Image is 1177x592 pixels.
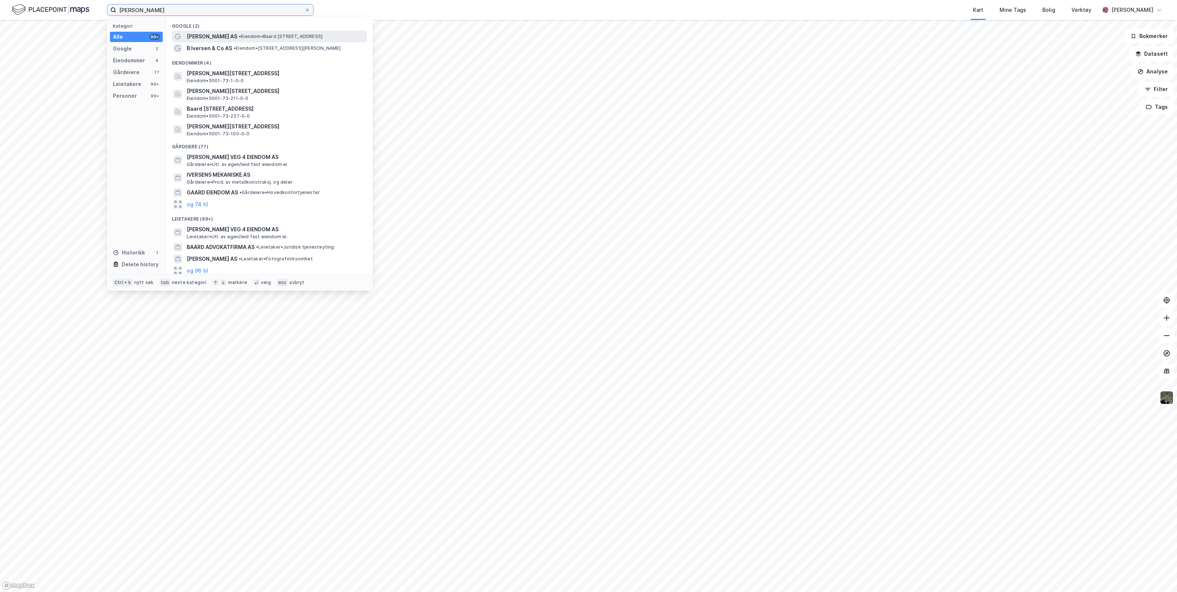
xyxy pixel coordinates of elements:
[187,266,208,275] button: og 96 til
[113,32,123,41] div: Alle
[159,279,170,286] div: tab
[149,93,160,99] div: 99+
[239,256,241,262] span: •
[1042,6,1055,14] div: Bolig
[187,78,244,84] span: Eiendom • 5001-73-1-0-0
[1111,6,1153,14] div: [PERSON_NAME]
[1139,82,1174,97] button: Filter
[113,56,145,65] div: Eiendommer
[239,190,320,195] span: Gårdeiere • Hovedkontortjenester
[12,3,89,16] img: logo.f888ab2527a4732fd821a326f86c7f29.svg
[154,250,160,256] div: 1
[228,280,247,285] div: markere
[239,256,313,262] span: Leietaker • Fotografvirksomhet
[113,44,132,53] div: Google
[187,96,249,101] span: Eiendom • 5001-73-211-0-0
[172,280,207,285] div: neste kategori
[234,45,236,51] span: •
[261,280,271,285] div: velg
[154,46,160,52] div: 2
[154,69,160,75] div: 77
[1071,6,1091,14] div: Verktøy
[1000,6,1026,14] div: Mine Tags
[187,255,237,263] span: [PERSON_NAME] AS
[187,153,364,162] span: [PERSON_NAME] VEG 4 EIENDOM AS
[187,104,364,113] span: Baard [STREET_ADDRESS]
[113,80,141,89] div: Leietakere
[289,280,304,285] div: avbryt
[277,279,288,286] div: esc
[116,4,304,15] input: Søk på adresse, matrikkel, gårdeiere, leietakere eller personer
[1160,391,1174,405] img: 9k=
[239,34,322,39] span: Eiendom • Baard [STREET_ADDRESS]
[256,244,334,250] span: Leietaker • Juridisk tjenesteyting
[1124,29,1174,44] button: Bokmerker
[113,91,137,100] div: Personer
[239,34,241,39] span: •
[166,54,373,67] div: Eiendommer (4)
[187,162,289,167] span: Gårdeiere • Utl. av egen/leid fast eiendom el.
[234,45,341,51] span: Eiendom • [STREET_ADDRESS][PERSON_NAME]
[187,122,364,131] span: [PERSON_NAME][STREET_ADDRESS]
[187,243,255,252] span: BAARD ADVOKATFIRMA AS
[187,200,208,209] button: og 74 til
[2,581,35,590] a: Mapbox homepage
[187,113,250,119] span: Eiendom • 5001-73-237-0-0
[166,210,373,224] div: Leietakere (99+)
[256,244,258,250] span: •
[154,58,160,63] div: 4
[1131,64,1174,79] button: Analyse
[113,68,139,77] div: Gårdeiere
[149,34,160,40] div: 99+
[239,190,242,195] span: •
[166,17,373,31] div: Google (2)
[187,44,232,53] span: B Iversen & Co AS
[122,260,159,269] div: Delete history
[187,188,238,197] span: GAARD EIENDOM AS
[1129,46,1174,61] button: Datasett
[187,179,293,185] span: Gårdeiere • Prod. av metallkonstruksj. og deler
[187,32,237,41] span: [PERSON_NAME] AS
[187,69,364,78] span: [PERSON_NAME][STREET_ADDRESS]
[973,6,983,14] div: Kart
[1140,557,1177,592] iframe: Chat Widget
[1140,100,1174,114] button: Tags
[187,234,288,240] span: Leietaker • Utl. av egen/leid fast eiendom el.
[113,248,145,257] div: Historikk
[187,225,364,234] span: [PERSON_NAME] VEG 4 EIENDOM AS
[166,138,373,151] div: Gårdeiere (77)
[149,81,160,87] div: 99+
[113,279,133,286] div: Ctrl + k
[187,87,364,96] span: [PERSON_NAME][STREET_ADDRESS]
[134,280,154,285] div: nytt søk
[187,131,250,137] span: Eiendom • 5001-73-100-0-0
[187,170,364,179] span: IVERSENS MEKANISKE AS
[113,23,163,29] div: Kategori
